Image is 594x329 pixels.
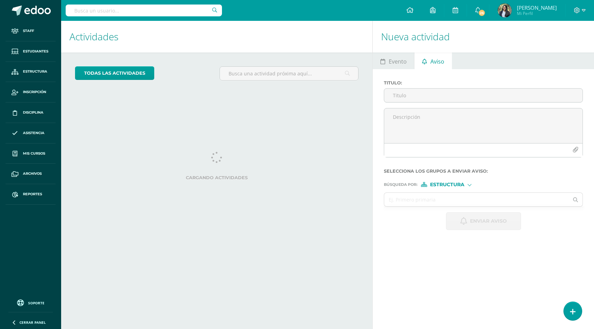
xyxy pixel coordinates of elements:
[6,82,56,102] a: Inscripción
[517,4,557,11] span: [PERSON_NAME]
[23,89,46,95] span: Inscripción
[23,49,48,54] span: Estudiantes
[220,67,358,80] input: Busca una actividad próxima aquí...
[414,52,452,69] a: Aviso
[421,182,473,187] div: [object Object]
[6,21,56,41] a: Staff
[23,151,45,156] span: Mis cursos
[384,193,569,206] input: Ej. Primero primaria
[446,212,521,230] button: Enviar aviso
[389,53,407,70] span: Evento
[6,123,56,143] a: Asistencia
[6,143,56,164] a: Mis cursos
[373,52,414,69] a: Evento
[69,21,364,52] h1: Actividades
[384,183,418,187] span: Búsqueda por :
[19,320,46,325] span: Cerrar panel
[66,5,222,16] input: Busca un usuario...
[23,110,43,115] span: Disciplina
[23,171,42,176] span: Archivos
[6,184,56,205] a: Reportes
[6,102,56,123] a: Disciplina
[381,21,586,52] h1: Nueva actividad
[6,41,56,62] a: Estudiantes
[384,80,583,85] label: Titulo :
[28,301,44,305] span: Soporte
[6,62,56,82] a: Estructura
[470,213,507,230] span: Enviar aviso
[75,175,358,180] label: Cargando actividades
[23,69,47,74] span: Estructura
[23,28,34,34] span: Staff
[6,164,56,184] a: Archivos
[430,183,464,187] span: Estructura
[23,191,42,197] span: Reportes
[517,10,557,16] span: Mi Perfil
[8,298,53,307] a: Soporte
[384,168,583,174] label: Selecciona los grupos a enviar aviso :
[498,3,512,17] img: 247ceca204fa65a9317ba2c0f2905932.png
[430,53,444,70] span: Aviso
[384,89,583,102] input: Titulo
[23,130,44,136] span: Asistencia
[75,66,154,80] a: todas las Actividades
[478,9,486,17] span: 26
